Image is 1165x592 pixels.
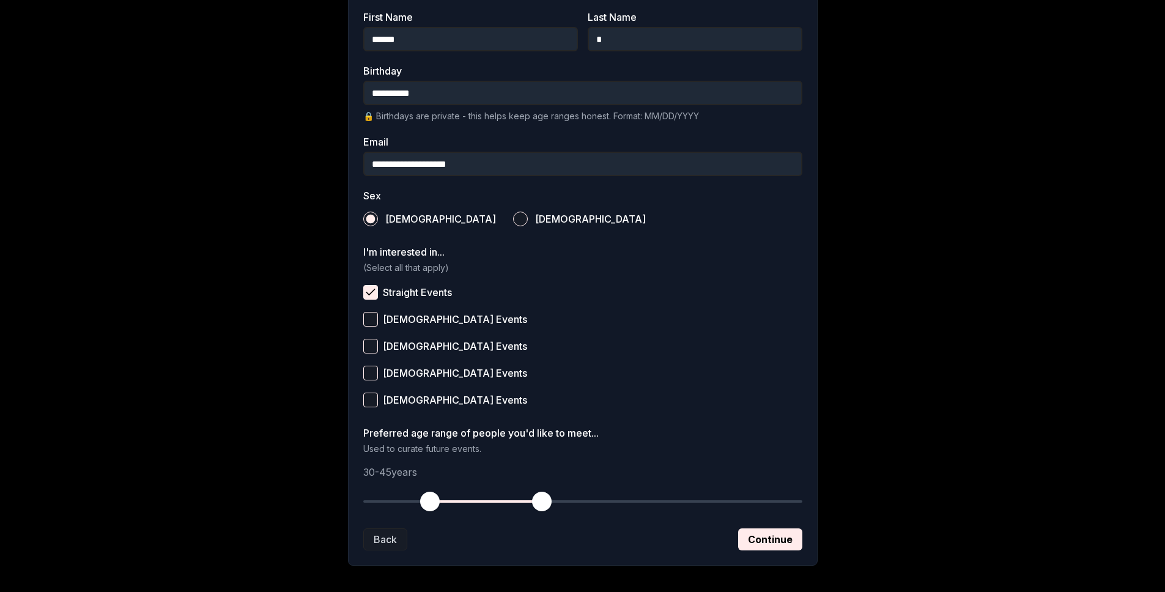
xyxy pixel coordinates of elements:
[383,341,527,351] span: [DEMOGRAPHIC_DATA] Events
[363,528,407,550] button: Back
[363,262,802,274] p: (Select all that apply)
[383,368,527,378] span: [DEMOGRAPHIC_DATA] Events
[383,314,527,324] span: [DEMOGRAPHIC_DATA] Events
[588,12,802,22] label: Last Name
[363,212,378,226] button: [DEMOGRAPHIC_DATA]
[363,137,802,147] label: Email
[383,395,527,405] span: [DEMOGRAPHIC_DATA] Events
[738,528,802,550] button: Continue
[363,465,802,479] p: 30 - 45 years
[535,214,646,224] span: [DEMOGRAPHIC_DATA]
[363,12,578,22] label: First Name
[363,110,802,122] p: 🔒 Birthdays are private - this helps keep age ranges honest. Format: MM/DD/YYYY
[383,287,452,297] span: Straight Events
[363,366,378,380] button: [DEMOGRAPHIC_DATA] Events
[363,443,802,455] p: Used to curate future events.
[363,191,802,201] label: Sex
[363,428,802,438] label: Preferred age range of people you'd like to meet...
[363,247,802,257] label: I'm interested in...
[385,214,496,224] span: [DEMOGRAPHIC_DATA]
[363,66,802,76] label: Birthday
[363,339,378,353] button: [DEMOGRAPHIC_DATA] Events
[513,212,528,226] button: [DEMOGRAPHIC_DATA]
[363,312,378,327] button: [DEMOGRAPHIC_DATA] Events
[363,285,378,300] button: Straight Events
[363,393,378,407] button: [DEMOGRAPHIC_DATA] Events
